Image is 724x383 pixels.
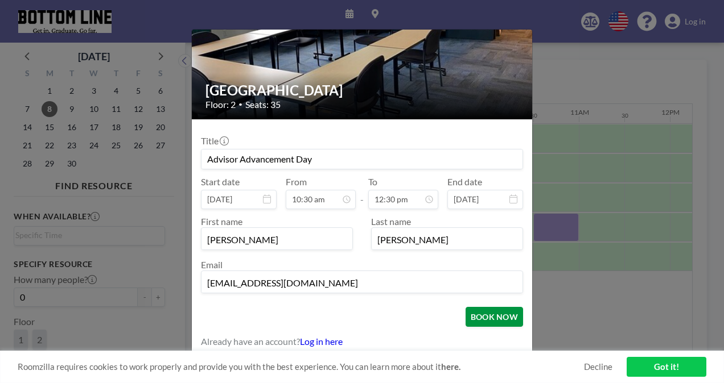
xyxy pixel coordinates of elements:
span: • [238,100,242,109]
input: Last name [372,230,523,249]
span: Already have an account? [201,336,300,347]
a: Decline [584,361,612,372]
span: Roomzilla requires cookies to work properly and provide you with the best experience. You can lea... [18,361,584,372]
h2: [GEOGRAPHIC_DATA] [205,82,520,99]
label: From [286,176,307,188]
span: Seats: 35 [245,99,281,110]
input: First name [201,230,352,249]
a: Got it! [627,357,706,377]
span: - [360,180,364,205]
label: End date [447,176,482,188]
button: BOOK NOW [466,307,523,327]
label: Start date [201,176,240,188]
label: Last name [371,216,411,227]
label: To [368,176,377,188]
label: First name [201,216,242,227]
label: Email [201,259,223,270]
a: here. [441,361,460,372]
label: Title [201,135,228,147]
input: Guest reservation [201,149,523,169]
input: Email [201,273,523,293]
a: Log in here [300,336,343,347]
span: Floor: 2 [205,99,236,110]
